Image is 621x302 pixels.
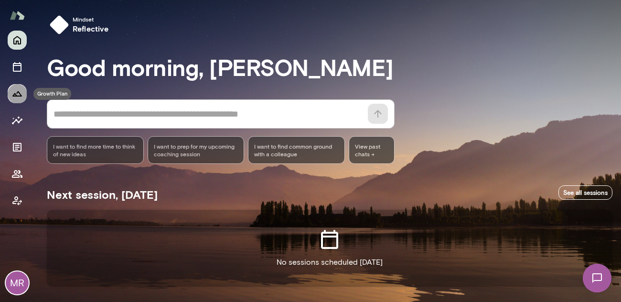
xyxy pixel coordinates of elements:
[8,164,27,183] button: Members
[8,31,27,50] button: Home
[73,15,109,23] span: Mindset
[8,138,27,157] button: Documents
[349,136,395,164] span: View past chats ->
[8,84,27,103] button: Growth Plan
[33,88,71,100] div: Growth Plan
[50,15,69,34] img: mindset
[47,136,144,164] div: I want to find more time to think of new ideas
[73,23,109,34] h6: reflective
[47,187,158,202] h5: Next session, [DATE]
[8,191,27,210] button: Client app
[10,6,25,24] img: Mento
[277,257,383,268] p: No sessions scheduled [DATE]
[248,136,345,164] div: I want to find common ground with a colleague
[254,142,339,158] span: I want to find common ground with a colleague
[148,136,245,164] div: I want to prep for my upcoming coaching session
[6,271,29,294] div: MR
[47,54,612,80] h3: Good morning, [PERSON_NAME]
[154,142,238,158] span: I want to prep for my upcoming coaching session
[53,142,138,158] span: I want to find more time to think of new ideas
[8,57,27,76] button: Sessions
[8,111,27,130] button: Insights
[558,185,612,200] a: See all sessions
[46,11,117,38] button: Mindsetreflective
